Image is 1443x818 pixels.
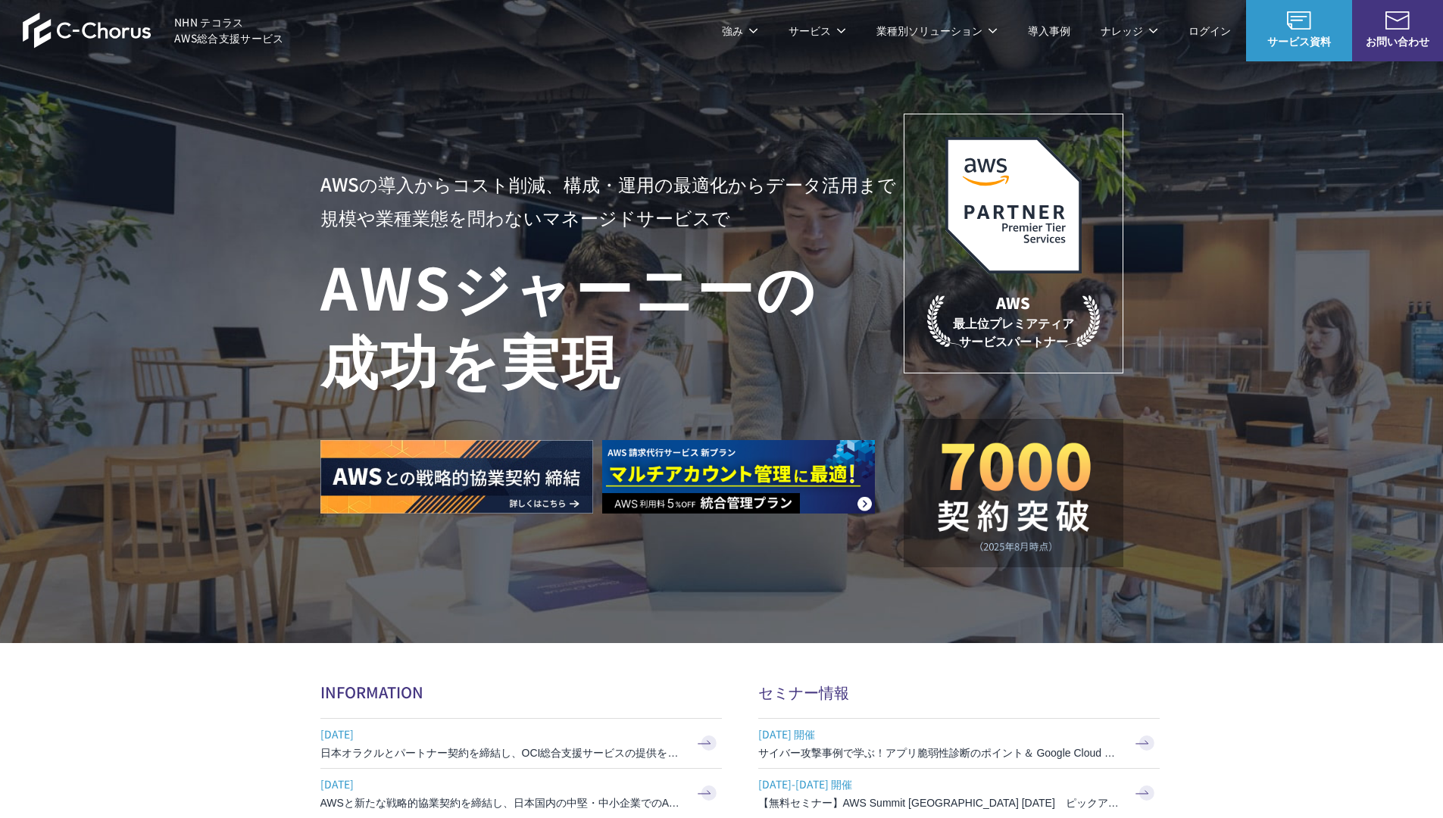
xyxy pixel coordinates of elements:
h3: 日本オラクルとパートナー契約を締結し、OCI総合支援サービスの提供を開始 [320,745,684,760]
a: [DATE]-[DATE] 開催 【無料セミナー】AWS Summit [GEOGRAPHIC_DATA] [DATE] ピックアップセッション [758,769,1160,818]
p: ナレッジ [1101,23,1158,39]
p: AWSの導入からコスト削減、 構成・運用の最適化からデータ活用まで 規模や業種業態を問わない マネージドサービスで [320,167,904,234]
img: AWS請求代行サービス 統合管理プラン [602,440,875,514]
em: AWS [996,292,1030,314]
p: 強み [722,23,758,39]
span: [DATE]-[DATE] 開催 [758,773,1122,795]
h3: サイバー攻撃事例で学ぶ！アプリ脆弱性診断のポイント＆ Google Cloud セキュリティ対策 [758,745,1122,760]
a: [DATE] 開催 サイバー攻撃事例で学ぶ！アプリ脆弱性診断のポイント＆ Google Cloud セキュリティ対策 [758,719,1160,768]
h3: 【無料セミナー】AWS Summit [GEOGRAPHIC_DATA] [DATE] ピックアップセッション [758,795,1122,810]
a: AWS総合支援サービス C-Chorus NHN テコラスAWS総合支援サービス [23,12,284,48]
a: [DATE] 日本オラクルとパートナー契約を締結し、OCI総合支援サービスの提供を開始 [320,719,722,768]
span: お問い合わせ [1352,33,1443,49]
img: AWSとの戦略的協業契約 締結 [320,440,593,514]
span: [DATE] [320,723,684,745]
img: AWS総合支援サービス C-Chorus サービス資料 [1287,11,1311,30]
p: 最上位プレミアティア サービスパートナー [927,292,1100,350]
a: ログイン [1188,23,1231,39]
h2: セミナー情報 [758,681,1160,703]
img: お問い合わせ [1385,11,1410,30]
span: [DATE] [320,773,684,795]
img: AWSプレミアティアサービスパートナー [945,137,1082,273]
p: 業種別ソリューション [876,23,998,39]
a: [DATE] AWSと新たな戦略的協業契約を締結し、日本国内の中堅・中小企業でのAWS活用を加速 [320,769,722,818]
h3: AWSと新たな戦略的協業契約を締結し、日本国内の中堅・中小企業でのAWS活用を加速 [320,795,684,810]
a: 導入事例 [1028,23,1070,39]
span: NHN テコラス AWS総合支援サービス [174,14,284,46]
span: サービス資料 [1246,33,1352,49]
h1: AWS ジャーニーの 成功を実現 [320,249,904,395]
p: サービス [789,23,846,39]
h2: INFORMATION [320,681,722,703]
img: 契約件数 [934,442,1093,552]
span: [DATE] 開催 [758,723,1122,745]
